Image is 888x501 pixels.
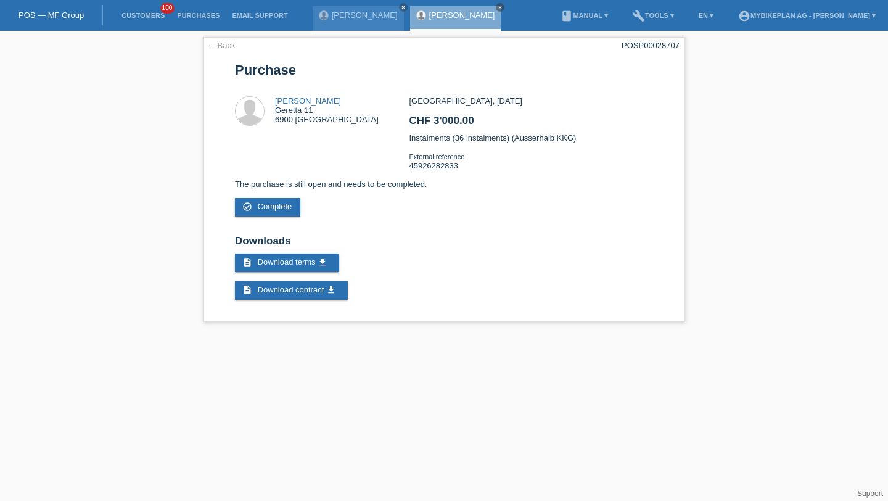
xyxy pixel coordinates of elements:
i: book [561,10,573,22]
a: POS — MF Group [18,10,84,20]
a: bookManual ▾ [554,12,614,19]
a: close [496,3,504,12]
a: Email Support [226,12,294,19]
span: External reference [409,153,464,160]
i: account_circle [738,10,750,22]
a: [PERSON_NAME] [332,10,398,20]
h1: Purchase [235,62,653,78]
i: description [242,285,252,295]
a: buildTools ▾ [627,12,680,19]
a: check_circle_outline Complete [235,198,300,217]
i: build [633,10,645,22]
div: [GEOGRAPHIC_DATA], [DATE] Instalments (36 instalments) (Ausserhalb KKG) 45926282833 [409,96,652,180]
a: description Download contract get_app [235,281,348,300]
i: get_app [326,285,336,295]
a: [PERSON_NAME] [429,10,495,20]
a: ← Back [207,41,236,50]
i: check_circle_outline [242,202,252,212]
a: Purchases [171,12,226,19]
span: Complete [258,202,292,211]
span: 100 [160,3,175,14]
i: close [497,4,503,10]
i: get_app [318,257,327,267]
div: Geretta 11 6900 [GEOGRAPHIC_DATA] [275,96,379,124]
i: description [242,257,252,267]
a: EN ▾ [693,12,720,19]
i: close [400,4,406,10]
p: The purchase is still open and needs to be completed. [235,180,653,189]
a: Support [857,489,883,498]
a: close [399,3,408,12]
a: description Download terms get_app [235,254,339,272]
span: Download contract [258,285,324,294]
a: Customers [115,12,171,19]
h2: CHF 3'000.00 [409,115,652,133]
h2: Downloads [235,235,653,254]
a: [PERSON_NAME] [275,96,341,106]
a: account_circleMybikeplan AG - [PERSON_NAME] ▾ [732,12,882,19]
div: POSP00028707 [622,41,680,50]
span: Download terms [258,257,316,267]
